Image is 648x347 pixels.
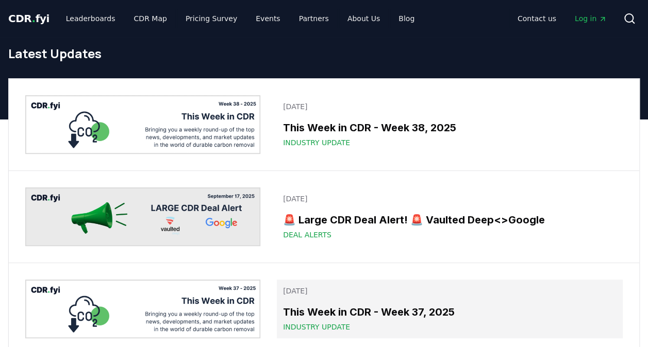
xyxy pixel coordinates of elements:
[126,9,175,28] a: CDR Map
[277,280,623,338] a: [DATE]This Week in CDR - Week 37, 2025Industry Update
[291,9,337,28] a: Partners
[8,12,49,25] span: CDR fyi
[8,11,49,26] a: CDR.fyi
[283,286,617,296] p: [DATE]
[8,45,640,62] h1: Latest Updates
[339,9,388,28] a: About Us
[509,9,615,28] nav: Main
[575,13,607,24] span: Log in
[283,137,350,148] span: Industry Update
[283,212,617,228] h3: 🚨 Large CDR Deal Alert! 🚨 Vaulted Deep<>Google
[283,101,617,112] p: [DATE]
[283,304,617,320] h3: This Week in CDR - Week 37, 2025
[283,120,617,135] h3: This Week in CDR - Week 38, 2025
[25,95,260,154] img: This Week in CDR - Week 38, 2025 blog post image
[277,95,623,154] a: [DATE]This Week in CDR - Week 38, 2025Industry Update
[283,322,350,332] span: Industry Update
[25,187,260,246] img: 🚨 Large CDR Deal Alert! 🚨 Vaulted Deep<>Google blog post image
[283,194,617,204] p: [DATE]
[58,9,423,28] nav: Main
[32,12,36,25] span: .
[390,9,423,28] a: Blog
[25,280,260,338] img: This Week in CDR - Week 37, 2025 blog post image
[567,9,615,28] a: Log in
[58,9,124,28] a: Leaderboards
[283,230,331,240] span: Deal Alerts
[247,9,288,28] a: Events
[509,9,564,28] a: Contact us
[177,9,245,28] a: Pricing Survey
[277,187,623,246] a: [DATE]🚨 Large CDR Deal Alert! 🚨 Vaulted Deep<>GoogleDeal Alerts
